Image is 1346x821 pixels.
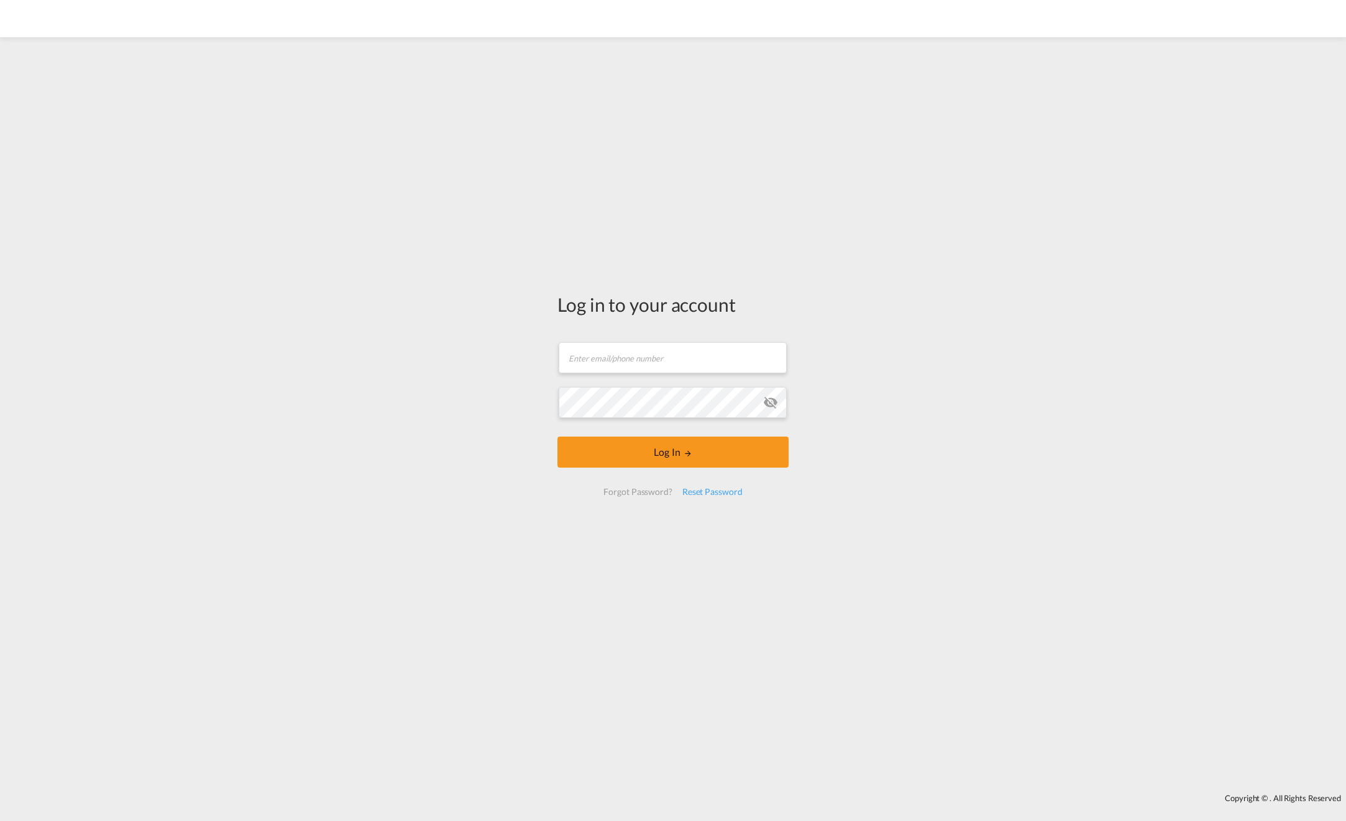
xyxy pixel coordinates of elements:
[557,291,789,317] div: Log in to your account
[763,395,778,410] md-icon: icon-eye-off
[559,342,787,373] input: Enter email/phone number
[677,481,748,503] div: Reset Password
[598,481,677,503] div: Forgot Password?
[557,437,789,468] button: LOGIN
